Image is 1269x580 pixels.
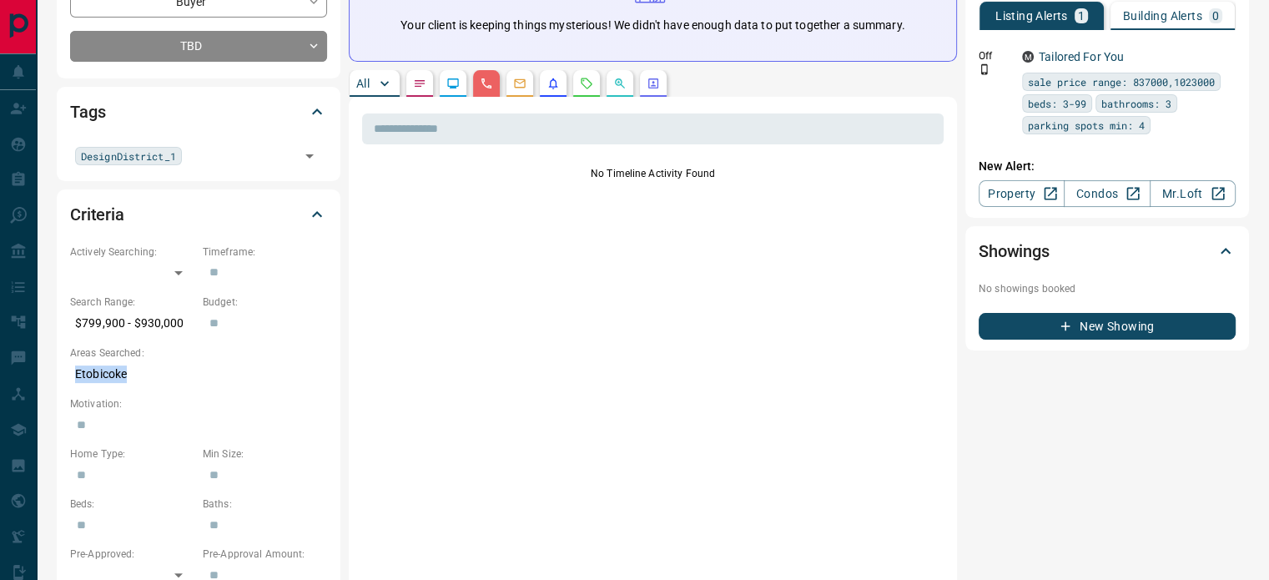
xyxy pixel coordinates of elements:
span: parking spots min: 4 [1028,117,1145,134]
p: Budget: [203,295,327,310]
p: Etobicoke [70,361,327,388]
svg: Agent Actions [647,77,660,90]
p: Building Alerts [1123,10,1202,22]
span: DesignDistrict_1 [81,148,176,164]
p: Beds: [70,497,194,512]
div: Tags [70,92,327,132]
p: Actively Searching: [70,245,194,260]
p: Timeframe: [203,245,327,260]
svg: Calls [480,77,493,90]
a: Condos [1064,180,1150,207]
a: Mr.Loft [1150,180,1236,207]
p: No showings booked [979,281,1236,296]
p: Areas Searched: [70,345,327,361]
svg: Opportunities [613,77,627,90]
svg: Push Notification Only [979,63,990,75]
p: Search Range: [70,295,194,310]
svg: Notes [413,77,426,90]
p: Baths: [203,497,327,512]
a: Tailored For You [1039,50,1124,63]
p: Pre-Approved: [70,547,194,562]
div: Showings [979,231,1236,271]
span: sale price range: 837000,1023000 [1028,73,1215,90]
p: No Timeline Activity Found [362,166,944,181]
p: Off [979,48,1012,63]
p: Motivation: [70,396,327,411]
h2: Criteria [70,201,124,228]
button: Open [298,144,321,168]
svg: Requests [580,77,593,90]
p: Your client is keeping things mysterious! We didn't have enough data to put together a summary. [400,17,904,34]
p: Listing Alerts [995,10,1068,22]
p: All [356,78,370,89]
div: mrloft.ca [1022,51,1034,63]
span: bathrooms: 3 [1101,95,1171,112]
button: New Showing [979,313,1236,340]
svg: Lead Browsing Activity [446,77,460,90]
a: Property [979,180,1065,207]
p: Pre-Approval Amount: [203,547,327,562]
svg: Listing Alerts [546,77,560,90]
p: New Alert: [979,158,1236,175]
span: beds: 3-99 [1028,95,1086,112]
h2: Showings [979,238,1050,265]
p: Home Type: [70,446,194,461]
div: TBD [70,31,327,62]
h2: Tags [70,98,105,125]
p: 1 [1078,10,1085,22]
svg: Emails [513,77,526,90]
p: 0 [1212,10,1219,22]
div: Criteria [70,194,327,235]
p: $799,900 - $930,000 [70,310,194,337]
p: Min Size: [203,446,327,461]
